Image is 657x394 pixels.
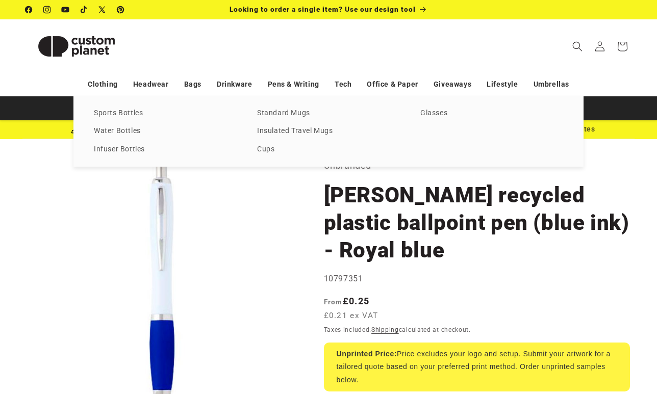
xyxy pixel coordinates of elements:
[94,107,237,120] a: Sports Bottles
[257,143,400,156] a: Cups
[217,75,252,93] a: Drinkware
[133,75,169,93] a: Headwear
[371,326,399,333] a: Shipping
[434,75,471,93] a: Giveaways
[324,343,630,391] div: Price excludes your logo and setup. Submit your artwork for a tailored quote based on your prefer...
[534,75,569,93] a: Umbrellas
[337,350,397,358] strong: Unprinted Price:
[324,296,370,306] strong: £0.25
[324,274,363,283] span: 10797351
[26,23,128,69] img: Custom Planet
[324,298,343,306] span: From
[420,107,563,120] a: Glasses
[324,310,378,322] span: £0.21 ex VAT
[184,75,201,93] a: Bags
[257,124,400,138] a: Insulated Travel Mugs
[94,143,237,156] a: Infuser Bottles
[88,75,118,93] a: Clothing
[487,75,518,93] a: Lifestyle
[324,181,630,264] h1: [PERSON_NAME] recycled plastic ballpoint pen (blue ink) - Royal blue
[22,19,132,73] a: Custom Planet
[367,75,418,93] a: Office & Paper
[94,124,237,138] a: Water Bottles
[268,75,319,93] a: Pens & Writing
[324,325,630,335] div: Taxes included. calculated at checkout.
[230,5,416,13] span: Looking to order a single item? Use our design tool
[335,75,351,93] a: Tech
[566,35,589,58] summary: Search
[257,107,400,120] a: Standard Mugs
